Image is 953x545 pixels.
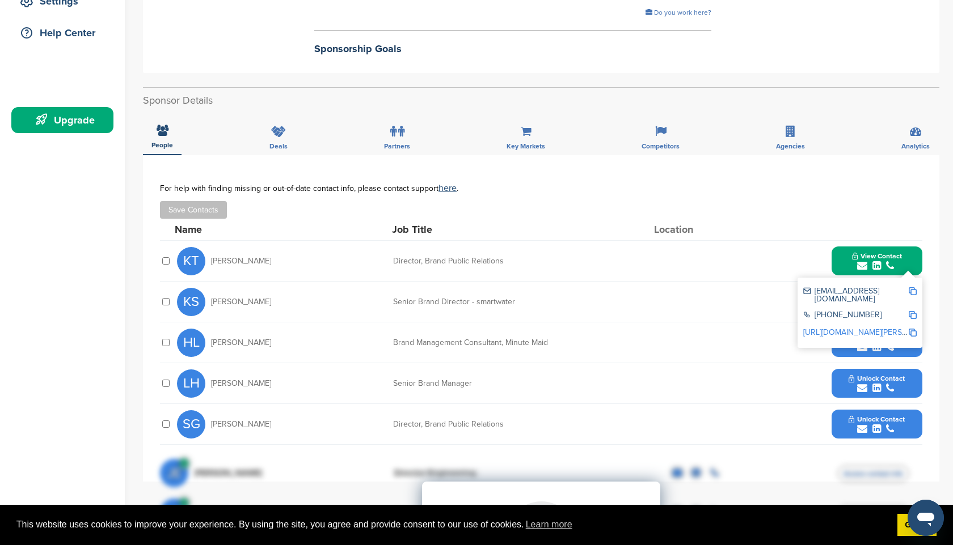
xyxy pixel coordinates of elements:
[11,107,113,133] a: Upgrade
[211,339,271,347] span: [PERSON_NAME]
[654,224,739,235] div: Location
[177,288,205,316] span: KS
[160,184,922,193] div: For help with finding missing or out-of-date contact info, please contact support .
[642,143,680,150] span: Competitors
[177,410,205,438] span: SG
[211,298,271,306] span: [PERSON_NAME]
[392,224,562,235] div: Job Title
[897,514,937,537] a: dismiss cookie message
[909,329,917,337] img: Copy
[393,380,563,388] div: Senior Brand Manager
[803,311,908,321] div: [PHONE_NUMBER]
[835,407,918,441] button: Unlock Contact
[908,500,944,536] iframe: Button to launch messaging window
[211,420,271,428] span: [PERSON_NAME]
[177,369,205,398] span: LH
[151,142,173,148] span: People
[393,298,563,306] div: Senior Brand Director - smartwater
[909,287,917,295] img: Copy
[160,201,227,219] button: Save Contacts
[211,380,271,388] span: [PERSON_NAME]
[314,41,711,57] h2: Sponsorship Goals
[849,374,905,382] span: Unlock Contact
[776,143,805,150] span: Agencies
[393,420,563,428] div: Director, Brand Public Relations
[852,252,902,260] span: View Contact
[909,311,917,319] img: Copy
[393,257,563,265] div: Director, Brand Public Relations
[177,247,205,275] span: KT
[17,23,113,43] div: Help Center
[849,415,905,423] span: Unlock Contact
[803,287,908,303] div: [EMAIL_ADDRESS][DOMAIN_NAME]
[269,143,288,150] span: Deals
[901,143,930,150] span: Analytics
[524,516,574,533] a: learn more about cookies
[175,224,300,235] div: Name
[16,516,888,533] span: This website uses cookies to improve your experience. By using the site, you agree and provide co...
[646,8,711,16] a: Do you work here?
[393,339,563,347] div: Brand Management Consultant, Minute Maid
[835,367,918,401] button: Unlock Contact
[438,182,457,194] a: here
[803,327,942,337] a: [URL][DOMAIN_NAME][PERSON_NAME]
[654,8,711,16] span: Do you work here?
[384,143,410,150] span: Partners
[211,257,271,265] span: [PERSON_NAME]
[838,244,916,278] button: View Contact
[507,143,545,150] span: Key Markets
[17,110,113,130] div: Upgrade
[11,20,113,46] a: Help Center
[143,93,939,108] h2: Sponsor Details
[177,329,205,357] span: HL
